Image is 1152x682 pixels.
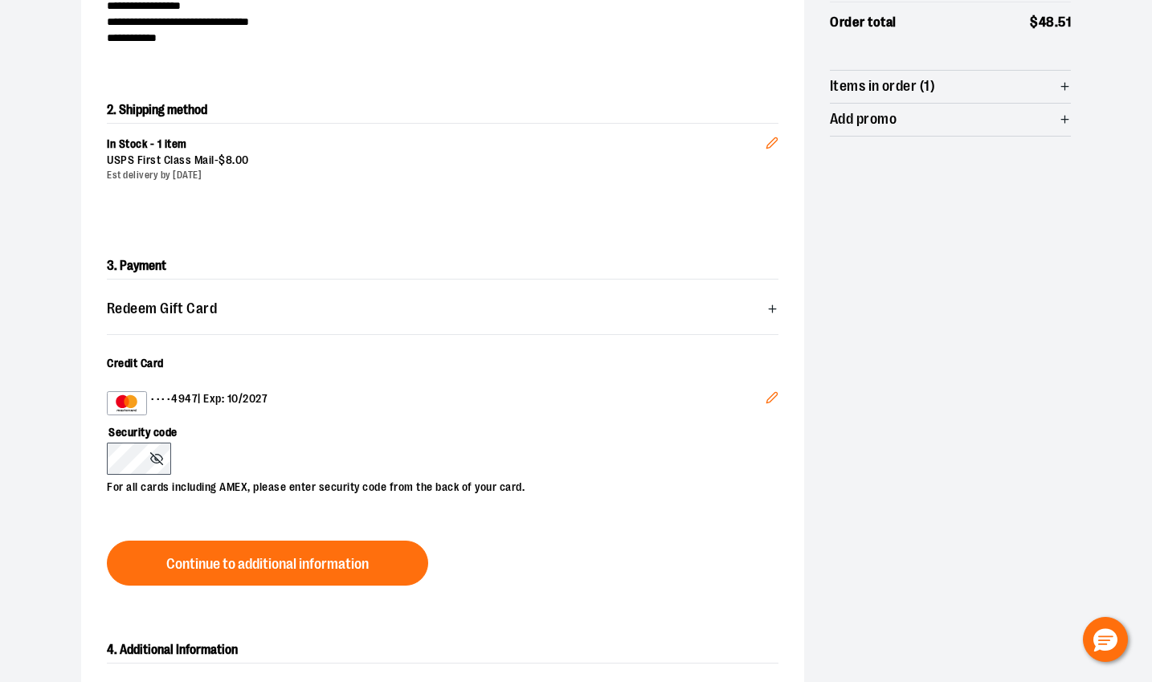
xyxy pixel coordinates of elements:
[166,557,369,572] span: Continue to additional information
[107,475,762,496] p: For all cards including AMEX, please enter security code from the back of your card.
[107,541,428,586] button: Continue to additional information
[1055,14,1059,30] span: .
[1083,617,1128,662] button: Hello, have a question? Let’s chat.
[753,378,791,422] button: Edit
[107,97,778,123] h2: 2. Shipping method
[753,111,791,167] button: Edit
[107,137,766,153] div: In Stock - 1 item
[107,153,766,169] div: USPS First Class Mail -
[232,153,235,166] span: .
[830,79,935,94] span: Items in order (1)
[1039,14,1055,30] span: 48
[830,112,897,127] span: Add promo
[235,153,249,166] span: 00
[111,394,143,413] img: MasterCard example showing the 16-digit card number on the front of the card
[226,153,233,166] span: 8
[1030,14,1039,30] span: $
[107,357,164,370] span: Credit Card
[830,104,1071,136] button: Add promo
[107,415,762,443] label: Security code
[107,292,778,325] button: Redeem Gift Card
[830,71,1071,103] button: Items in order (1)
[219,153,226,166] span: $
[1058,14,1071,30] span: 51
[107,169,766,182] div: Est delivery by [DATE]
[107,253,778,280] h2: 3. Payment
[107,637,778,664] h2: 4. Additional Information
[830,12,897,33] span: Order total
[107,301,217,316] span: Redeem Gift Card
[107,391,766,415] div: •••• 4947 | Exp: 10/2027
